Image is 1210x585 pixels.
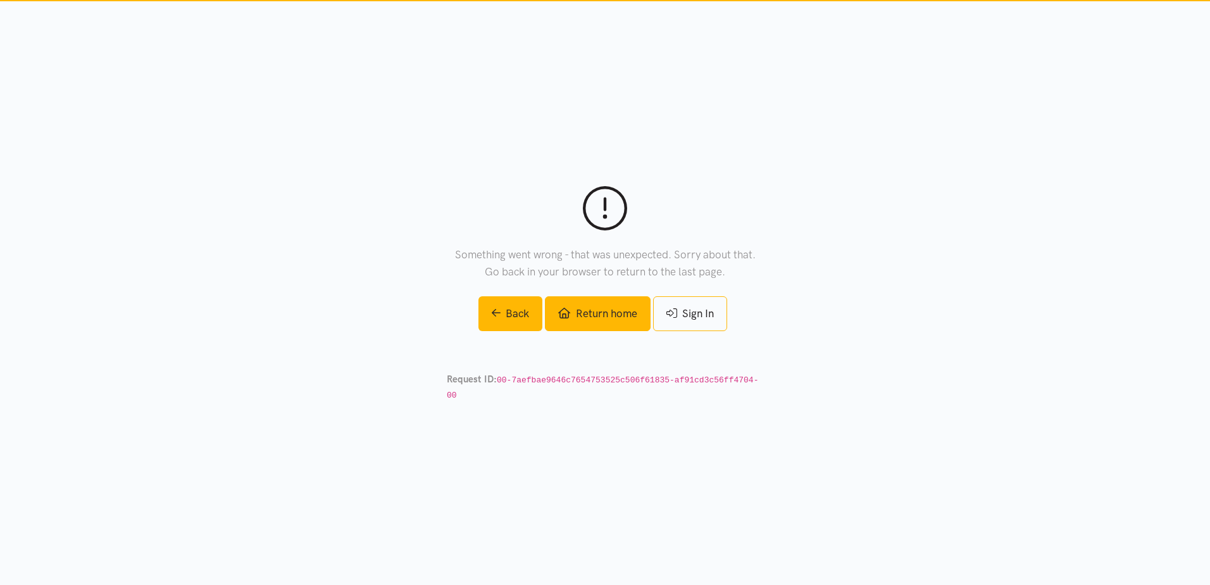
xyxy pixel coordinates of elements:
a: Sign In [653,296,727,331]
a: Return home [545,296,650,331]
strong: Request ID: [447,374,497,385]
a: Back [478,296,543,331]
p: Something went wrong - that was unexpected. Sorry about that. Go back in your browser to return t... [447,246,763,280]
code: 00-7aefbae9646c7654753525c506f61835-af91cd3c56ff4704-00 [447,375,758,400]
